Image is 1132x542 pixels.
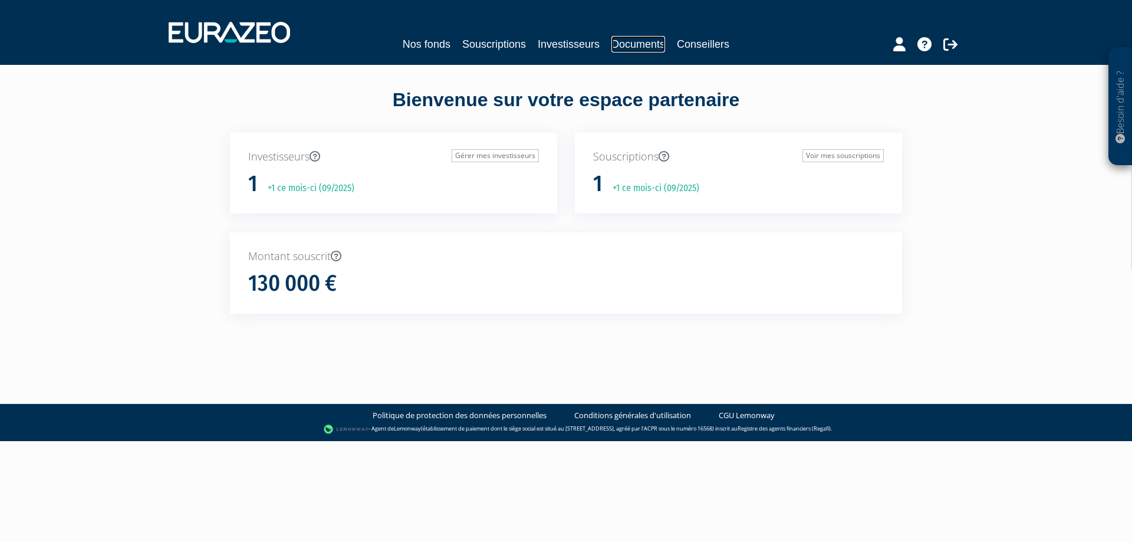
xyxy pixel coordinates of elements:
[169,22,290,43] img: 1732889491-logotype_eurazeo_blanc_rvb.png
[677,36,729,52] a: Conseillers
[802,149,884,162] a: Voir mes souscriptions
[738,425,831,432] a: Registre des agents financiers (Regafi)
[604,182,699,195] p: +1 ce mois-ci (09/2025)
[373,410,547,421] a: Politique de protection des données personnelles
[248,172,258,196] h1: 1
[574,410,691,421] a: Conditions générales d'utilisation
[259,182,354,195] p: +1 ce mois-ci (09/2025)
[611,36,665,52] a: Documents
[593,172,603,196] h1: 1
[538,36,600,52] a: Investisseurs
[248,271,337,296] h1: 130 000 €
[248,249,884,264] p: Montant souscrit
[12,423,1120,435] div: - Agent de (établissement de paiement dont le siège social est situé au [STREET_ADDRESS], agréé p...
[248,149,539,165] p: Investisseurs
[403,36,450,52] a: Nos fonds
[1114,54,1127,160] p: Besoin d'aide ?
[394,425,421,432] a: Lemonway
[593,149,884,165] p: Souscriptions
[324,423,369,435] img: logo-lemonway.png
[221,87,911,133] div: Bienvenue sur votre espace partenaire
[462,36,526,52] a: Souscriptions
[452,149,539,162] a: Gérer mes investisseurs
[719,410,775,421] a: CGU Lemonway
